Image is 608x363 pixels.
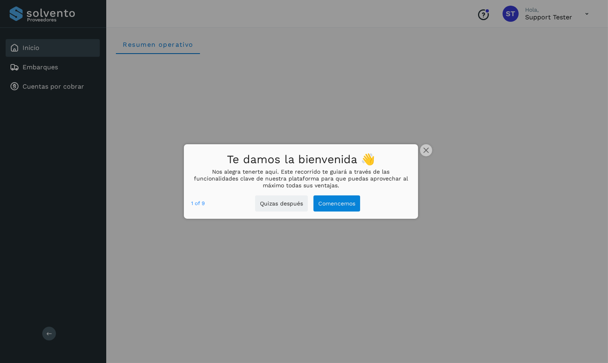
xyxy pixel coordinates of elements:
[191,199,205,208] div: step 1 of 9
[184,144,418,219] div: Te damos la bienvenida 👋Nos alegra tenerte aquí. Este recorrido te guiará a través de las funcion...
[191,199,205,208] div: 1 of 9
[313,195,360,212] button: Comencemos
[191,151,411,169] h1: Te damos la bienvenida 👋
[255,195,308,212] button: Quizas después
[420,144,432,156] button: close,
[191,168,411,189] p: Nos alegra tenerte aquí. Este recorrido te guiará a través de las funcionalidades clave de nuestr...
